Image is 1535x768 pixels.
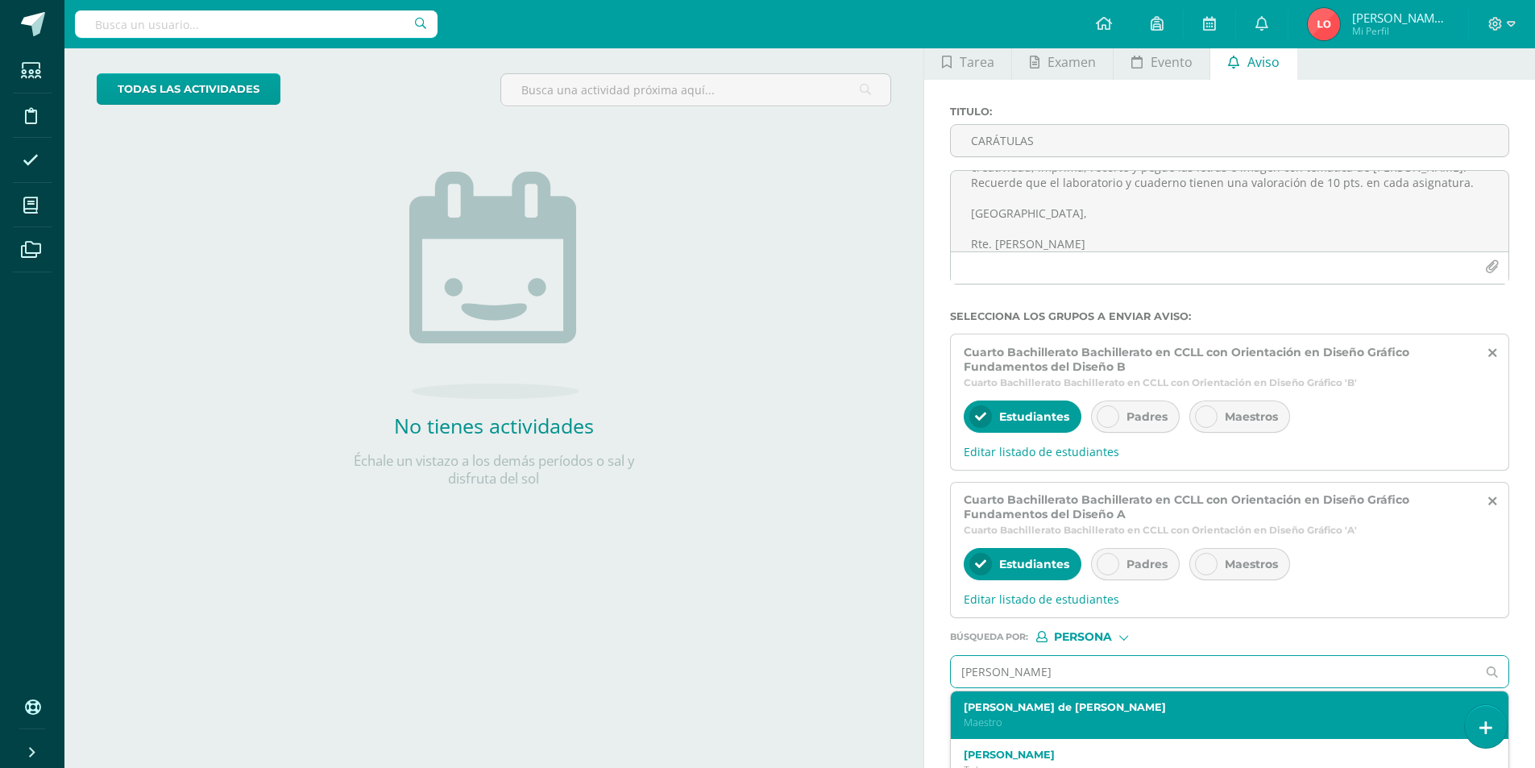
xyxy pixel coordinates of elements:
span: Evento [1151,43,1193,81]
span: Aviso [1247,43,1280,81]
a: Tarea [924,41,1011,80]
span: Cuarto Bachillerato Bachillerato en CCLL con Orientación en Diseño Gráfico Fundamentos del Diseño A [964,492,1475,521]
span: Búsqueda por : [950,633,1028,641]
img: no_activities.png [409,172,579,399]
span: Estudiantes [999,557,1069,571]
span: Padres [1126,409,1168,424]
span: Editar listado de estudiantes [964,444,1496,459]
p: Échale un vistazo a los demás períodos o sal y disfruta del sol [333,452,655,488]
label: [PERSON_NAME] de [PERSON_NAME] [964,701,1472,713]
span: Maestros [1225,557,1278,571]
input: Titulo [951,125,1508,156]
a: Evento [1114,41,1209,80]
label: Titulo : [950,106,1509,118]
img: 1a4455a17abe8e661e4fee09cdba458f.png [1308,8,1340,40]
p: Maestro [964,716,1472,729]
span: Padres [1126,557,1168,571]
span: Cuarto Bachillerato Bachillerato en CCLL con Orientación en Diseño Gráfico 'A' [964,524,1357,536]
span: Estudiantes [999,409,1069,424]
label: Selecciona los grupos a enviar aviso : [950,310,1509,322]
a: Aviso [1210,41,1296,80]
span: Tarea [960,43,994,81]
input: Busca una actividad próxima aquí... [501,74,890,106]
label: [PERSON_NAME] [964,749,1472,761]
h2: No tienes actividades [333,412,655,439]
span: Examen [1048,43,1096,81]
input: Ej. Mario Galindo [951,656,1476,687]
span: Cuarto Bachillerato Bachillerato en CCLL con Orientación en Diseño Gráfico Fundamentos del Diseño B [964,345,1475,374]
span: [PERSON_NAME] de [PERSON_NAME] [1352,10,1449,26]
span: Maestros [1225,409,1278,424]
textarea: Elaborar carátulas de IV UNIDAD, de fundamentos, cromatología e historia. Realice un fondo a crea... [951,171,1508,251]
a: Examen [1012,41,1113,80]
div: [object Object] [1036,631,1157,642]
input: Busca un usuario... [75,10,438,38]
span: Editar listado de estudiantes [964,592,1496,607]
a: todas las Actividades [97,73,280,105]
span: Persona [1054,633,1112,641]
span: Mi Perfil [1352,24,1449,38]
span: Cuarto Bachillerato Bachillerato en CCLL con Orientación en Diseño Gráfico 'B' [964,376,1357,388]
